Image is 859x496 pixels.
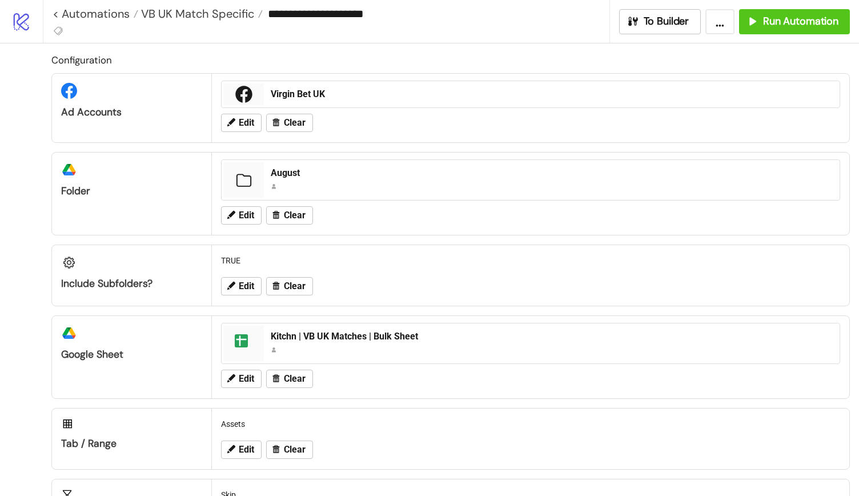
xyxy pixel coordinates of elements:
[51,53,850,67] h2: Configuration
[763,15,838,28] span: Run Automation
[221,206,262,225] button: Edit
[216,250,845,271] div: TRUE
[284,445,306,455] span: Clear
[216,413,845,435] div: Assets
[739,9,850,34] button: Run Automation
[221,277,262,295] button: Edit
[284,118,306,128] span: Clear
[284,281,306,291] span: Clear
[61,185,202,198] div: Folder
[705,9,734,34] button: ...
[271,330,833,343] div: Kitchn | VB UK Matches | Bulk Sheet
[284,374,306,384] span: Clear
[53,8,138,19] a: < Automations
[266,441,313,459] button: Clear
[61,106,202,119] div: Ad Accounts
[266,114,313,132] button: Clear
[271,88,833,101] div: Virgin Bet UK
[266,206,313,225] button: Clear
[239,374,254,384] span: Edit
[619,9,701,34] button: To Builder
[138,8,263,19] a: VB UK Match Specific
[221,114,262,132] button: Edit
[284,210,306,221] span: Clear
[239,118,254,128] span: Edit
[239,445,254,455] span: Edit
[221,441,262,459] button: Edit
[239,210,254,221] span: Edit
[61,437,202,450] div: Tab / Range
[138,6,254,21] span: VB UK Match Specific
[239,281,254,291] span: Edit
[644,15,689,28] span: To Builder
[61,348,202,361] div: Google Sheet
[61,277,202,290] div: Include subfolders?
[266,370,313,388] button: Clear
[271,167,833,179] div: August
[266,277,313,295] button: Clear
[221,370,262,388] button: Edit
